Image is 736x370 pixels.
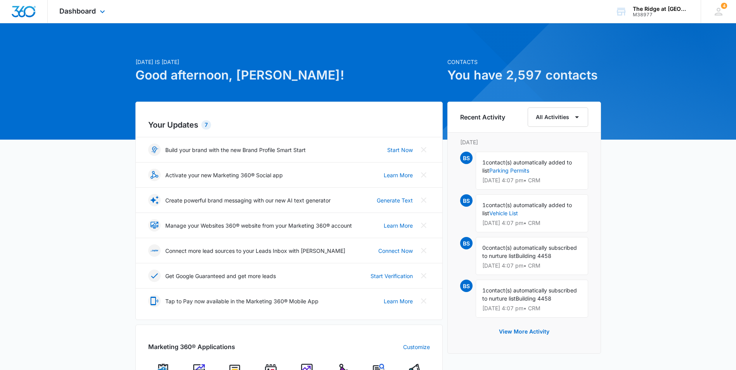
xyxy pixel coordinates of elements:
[148,119,430,131] h2: Your Updates
[135,66,443,85] h1: Good afternoon, [PERSON_NAME]!
[377,196,413,204] a: Generate Text
[460,194,473,207] span: BS
[482,263,582,268] p: [DATE] 4:07 pm • CRM
[482,178,582,183] p: [DATE] 4:07 pm • CRM
[165,171,283,179] p: Activate your new Marketing 360® Social app
[482,159,486,166] span: 1
[148,342,235,351] h2: Marketing 360® Applications
[165,272,276,280] p: Get Google Guaranteed and get more leads
[447,58,601,66] p: Contacts
[482,202,572,216] span: contact(s) automatically added to list
[460,152,473,164] span: BS
[633,12,689,17] div: account id
[491,322,557,341] button: View More Activity
[165,146,306,154] p: Build your brand with the new Brand Profile Smart Start
[165,196,331,204] p: Create powerful brand messaging with our new AI text generator
[447,66,601,85] h1: You have 2,597 contacts
[371,272,413,280] a: Start Verification
[59,7,96,15] span: Dashboard
[165,247,345,255] p: Connect more lead sources to your Leads Inbox with [PERSON_NAME]
[165,221,352,230] p: Manage your Websites 360® website from your Marketing 360® account
[135,58,443,66] p: [DATE] is [DATE]
[460,237,473,249] span: BS
[417,244,430,257] button: Close
[489,167,529,174] a: Parking Permits
[384,221,413,230] a: Learn More
[528,107,588,127] button: All Activities
[417,295,430,307] button: Close
[482,159,572,174] span: contact(s) automatically added to list
[460,112,505,122] h6: Recent Activity
[482,287,486,294] span: 1
[489,210,518,216] a: Vehicle List
[482,287,577,302] span: contact(s) automatically subscribed to nurture list
[417,144,430,156] button: Close
[482,244,486,251] span: 0
[417,270,430,282] button: Close
[482,220,582,226] p: [DATE] 4:07 pm • CRM
[721,3,727,9] span: 4
[721,3,727,9] div: notifications count
[384,297,413,305] a: Learn More
[482,306,582,311] p: [DATE] 4:07 pm • CRM
[482,244,577,259] span: contact(s) automatically subscribed to nurture list
[516,295,551,302] span: Building 4458
[387,146,413,154] a: Start Now
[460,280,473,292] span: BS
[417,169,430,181] button: Close
[482,202,486,208] span: 1
[403,343,430,351] a: Customize
[417,194,430,206] button: Close
[201,120,211,130] div: 7
[460,138,588,146] p: [DATE]
[633,6,689,12] div: account name
[417,219,430,232] button: Close
[516,252,551,259] span: Building 4458
[378,247,413,255] a: Connect Now
[165,297,319,305] p: Tap to Pay now available in the Marketing 360® Mobile App
[384,171,413,179] a: Learn More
